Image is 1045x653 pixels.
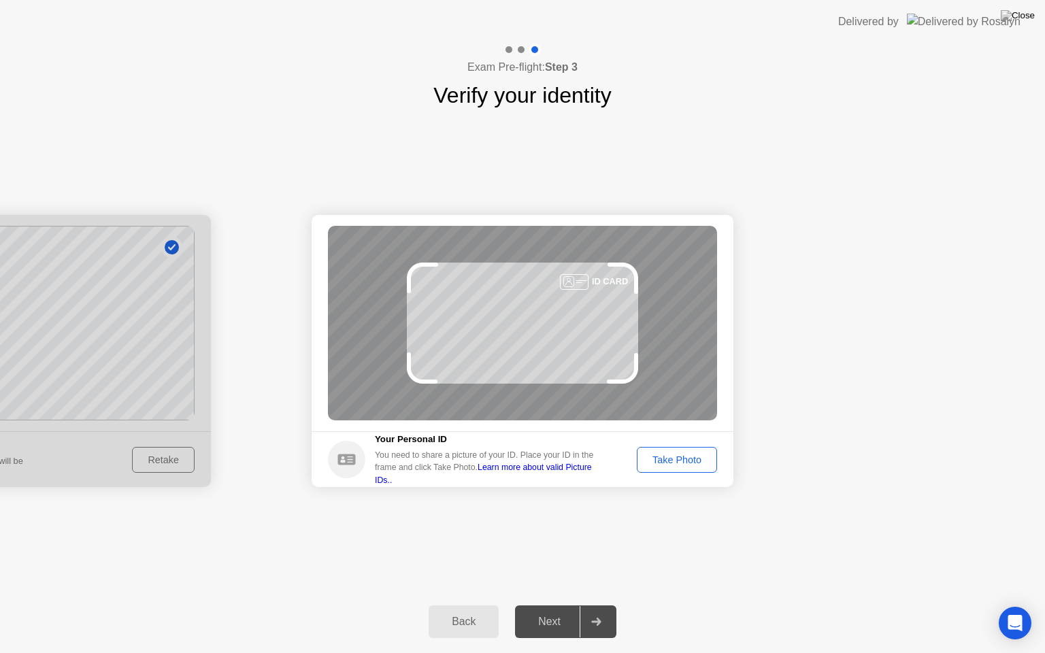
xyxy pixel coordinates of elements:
div: Next [519,616,580,628]
h1: Verify your identity [433,79,611,112]
div: Open Intercom Messenger [999,607,1031,639]
img: Close [1001,10,1035,21]
h5: Your Personal ID [375,433,603,446]
div: ID CARD [592,275,628,288]
div: Take Photo [642,454,712,465]
div: Delivered by [838,14,899,30]
a: Learn more about valid Picture IDs.. [375,463,592,484]
b: Step 3 [545,61,578,73]
button: Next [515,605,616,638]
div: You need to share a picture of your ID. Place your ID in the frame and click Take Photo. [375,449,603,486]
button: Back [429,605,499,638]
div: Back [433,616,495,628]
button: Take Photo [637,447,717,473]
h4: Exam Pre-flight: [467,59,578,76]
img: Delivered by Rosalyn [907,14,1021,29]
